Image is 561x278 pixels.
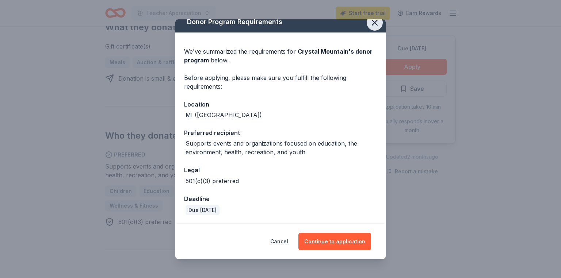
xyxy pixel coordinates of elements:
[186,177,239,185] div: 501(c)(3) preferred
[270,233,288,250] button: Cancel
[184,165,377,175] div: Legal
[184,73,377,91] div: Before applying, please make sure you fulfill the following requirements:
[184,100,377,109] div: Location
[186,205,220,215] div: Due [DATE]
[184,194,377,204] div: Deadline
[298,233,371,250] button: Continue to application
[175,12,386,32] div: Donor Program Requirements
[186,111,262,119] div: MI ([GEOGRAPHIC_DATA])
[186,139,377,157] div: Supports events and organizations focused on education, the environment, health, recreation, and ...
[184,128,377,138] div: Preferred recipient
[184,47,377,65] div: We've summarized the requirements for below.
